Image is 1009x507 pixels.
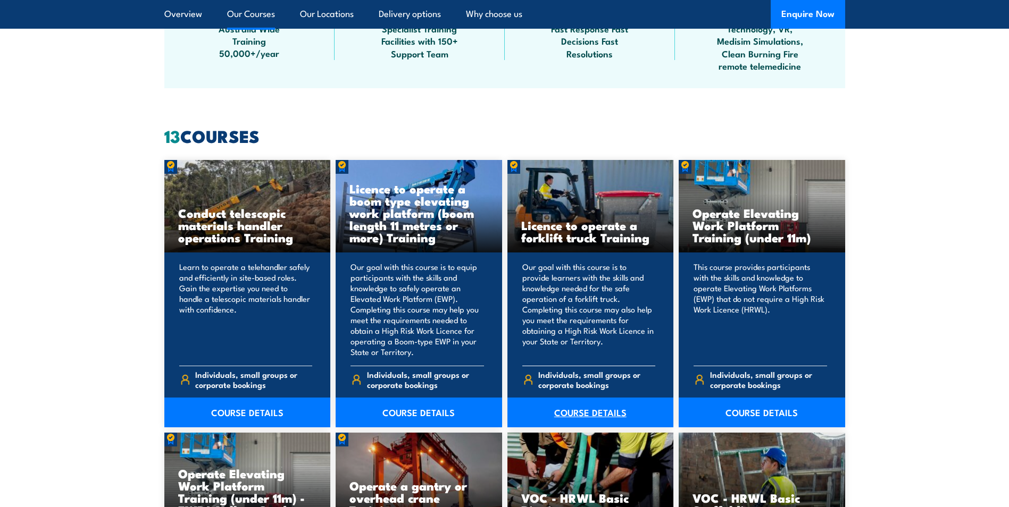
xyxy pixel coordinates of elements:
p: Learn to operate a telehandler safely and efficiently in site-based roles. Gain the expertise you... [179,261,313,357]
a: COURSE DETAILS [507,398,674,427]
h3: Operate Elevating Work Platform Training (under 11m) [693,207,831,243]
h2: COURSES [164,128,845,143]
a: COURSE DETAILS [164,398,331,427]
span: Individuals, small groups or corporate bookings [195,369,312,390]
span: Fast Response Fast Decisions Fast Resolutions [542,22,638,60]
span: Individuals, small groups or corporate bookings [710,369,827,390]
span: Australia Wide Training 50,000+/year [202,22,297,60]
span: Individuals, small groups or corporate bookings [538,369,655,390]
h3: Licence to operate a forklift truck Training [521,219,660,243]
a: COURSE DETAILS [336,398,502,427]
span: Specialist Training Facilities with 150+ Support Team [372,22,468,60]
p: Our goal with this course is to equip participants with the skills and knowledge to safely operat... [351,261,484,357]
strong: 13 [164,122,180,149]
span: Technology, VR, Medisim Simulations, Clean Burning Fire remote telemedicine [712,22,808,72]
h3: Conduct telescopic materials handler operations Training [178,207,317,243]
a: COURSE DETAILS [679,398,845,427]
p: Our goal with this course is to provide learners with the skills and knowledge needed for the saf... [522,261,656,357]
p: This course provides participants with the skills and knowledge to operate Elevating Work Platfor... [694,261,827,357]
span: Individuals, small groups or corporate bookings [367,369,484,390]
h3: Licence to operate a boom type elevating work platform (boom length 11 metres or more) Training [349,182,488,243]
